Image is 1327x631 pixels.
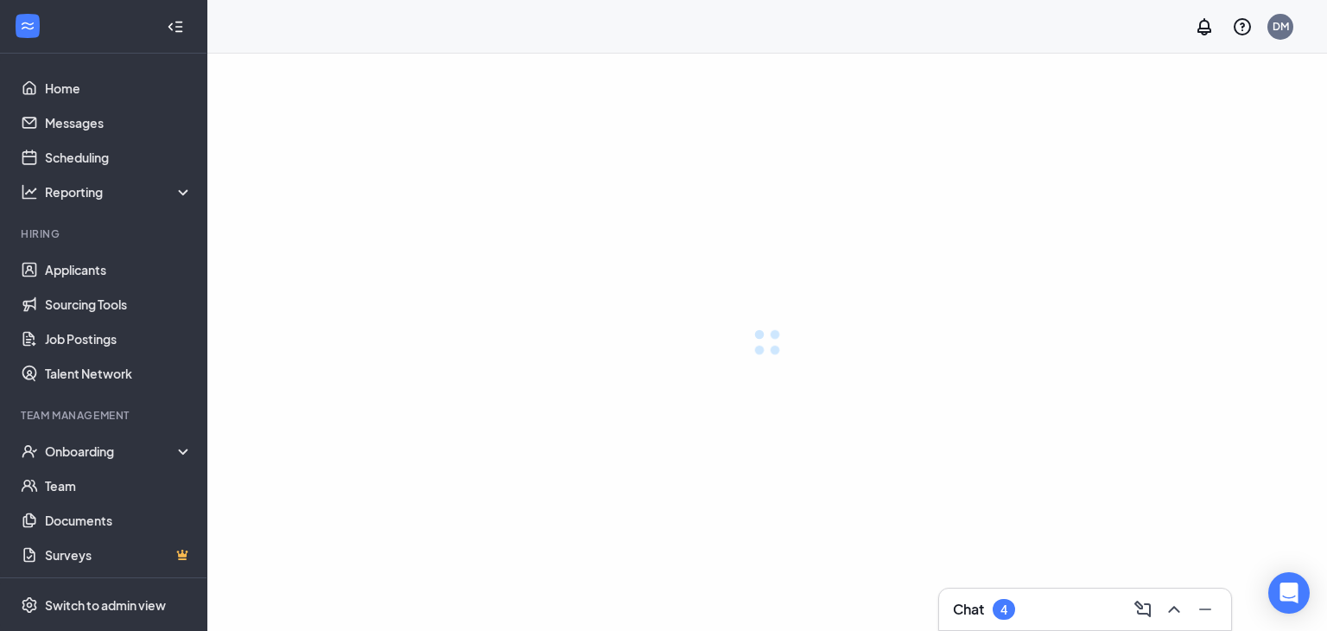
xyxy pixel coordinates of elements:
a: Team [45,468,193,503]
a: Applicants [45,252,193,287]
svg: Collapse [167,18,184,35]
svg: QuestionInfo [1232,16,1253,37]
div: Onboarding [45,443,194,460]
a: Job Postings [45,322,193,356]
div: Open Intercom Messenger [1268,572,1310,614]
div: DM [1273,19,1289,34]
svg: ComposeMessage [1133,599,1153,620]
svg: Settings [21,596,38,614]
button: ChevronUp [1159,596,1186,623]
div: Team Management [21,408,189,423]
svg: ChevronUp [1164,599,1184,620]
div: Switch to admin view [45,596,166,614]
a: Talent Network [45,356,193,391]
svg: Minimize [1195,599,1216,620]
button: ComposeMessage [1127,596,1155,623]
a: Documents [45,503,193,538]
button: Minimize [1190,596,1217,623]
div: 4 [1000,602,1007,617]
div: Reporting [45,183,194,201]
a: Sourcing Tools [45,287,193,322]
div: Hiring [21,226,189,241]
svg: Analysis [21,183,38,201]
a: SurveysCrown [45,538,193,572]
svg: WorkstreamLogo [19,17,36,35]
a: Scheduling [45,140,193,175]
svg: UserCheck [21,443,38,460]
h3: Chat [953,600,984,619]
a: Home [45,71,193,105]
svg: Notifications [1194,16,1215,37]
a: Messages [45,105,193,140]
